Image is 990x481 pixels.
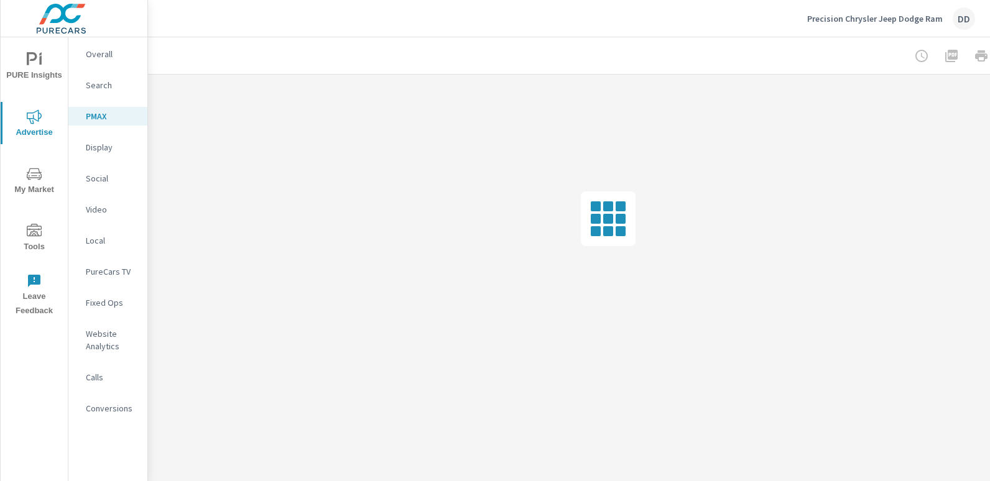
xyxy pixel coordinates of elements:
p: Website Analytics [86,328,137,352]
span: PURE Insights [4,52,64,83]
div: Conversions [68,399,147,418]
p: Social [86,172,137,185]
div: Calls [68,368,147,387]
div: Overall [68,45,147,63]
span: Advertise [4,109,64,140]
p: Display [86,141,137,153]
div: Fixed Ops [68,293,147,312]
div: Video [68,200,147,219]
div: PMAX [68,107,147,126]
div: nav menu [1,37,68,323]
p: Calls [86,371,137,383]
p: Video [86,203,137,216]
p: Local [86,234,137,247]
span: Tools [4,224,64,254]
p: Conversions [86,402,137,415]
p: PureCars TV [86,265,137,278]
div: DD [953,7,975,30]
div: PureCars TV [68,262,147,281]
span: My Market [4,167,64,197]
p: PMAX [86,110,137,122]
p: Overall [86,48,137,60]
div: Display [68,138,147,157]
div: Website Analytics [68,324,147,355]
div: Search [68,76,147,94]
p: Fixed Ops [86,296,137,309]
div: Local [68,231,147,250]
div: Social [68,169,147,188]
span: Leave Feedback [4,273,64,318]
p: Precision Chrysler Jeep Dodge Ram [807,13,943,24]
p: Search [86,79,137,91]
